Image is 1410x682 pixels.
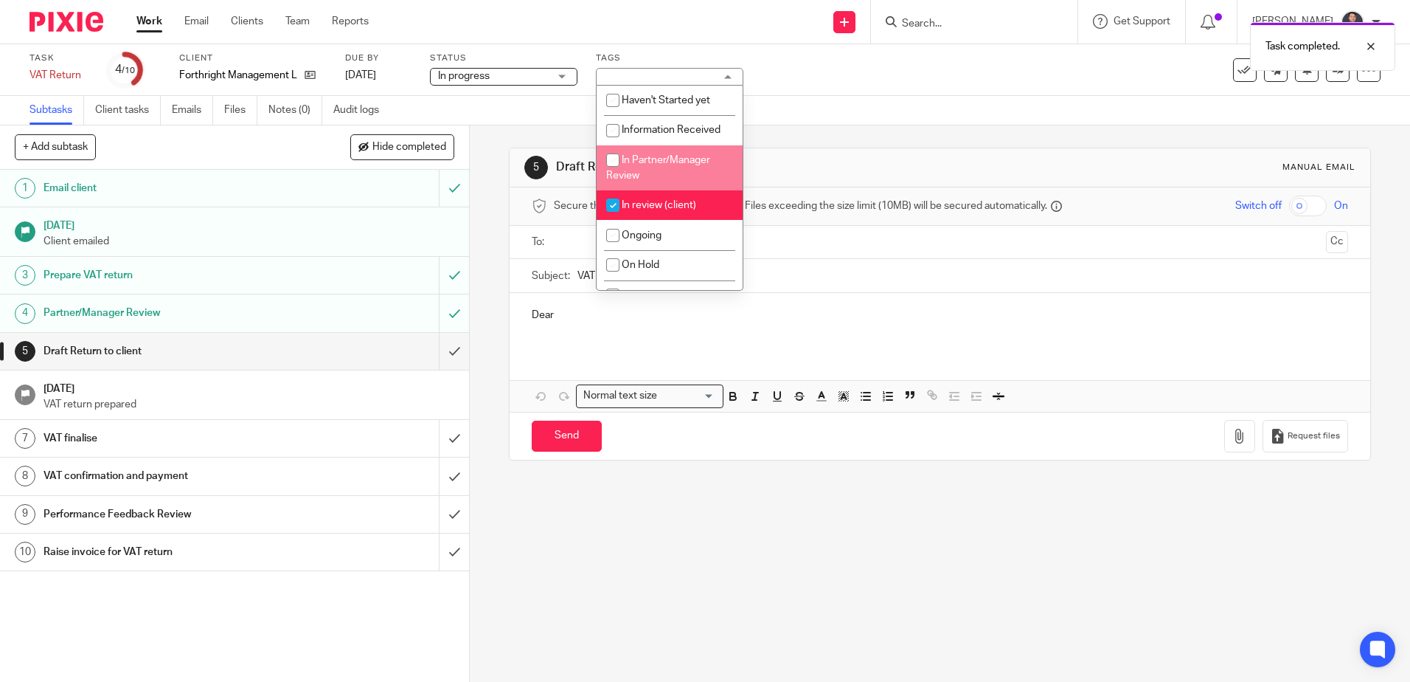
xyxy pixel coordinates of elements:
[29,68,88,83] div: VAT Return
[179,52,327,64] label: Client
[606,155,710,181] span: In Partner/Manager Review
[15,428,35,449] div: 7
[44,541,297,563] h1: Raise invoice for VAT return
[532,235,548,249] label: To:
[285,14,310,29] a: Team
[231,14,263,29] a: Clients
[345,52,411,64] label: Due by
[1334,199,1348,213] span: On
[350,134,454,159] button: Hide completed
[661,388,715,404] input: Search for option
[44,397,455,412] p: VAT return prepared
[1235,199,1282,213] span: Switch off
[532,421,602,452] input: Send
[438,71,490,81] span: In progress
[580,388,660,404] span: Normal text size
[15,542,35,562] div: 10
[622,230,661,241] span: Ongoing
[1263,420,1348,453] button: Request files
[15,504,35,525] div: 9
[44,234,455,249] p: Client emailed
[44,427,297,449] h1: VAT finalise
[15,134,96,159] button: + Add subtask
[15,265,35,286] div: 3
[430,52,577,64] label: Status
[622,200,696,210] span: In review (client)
[44,340,297,362] h1: Draft Return to client
[29,12,103,32] img: Pixie
[333,96,390,125] a: Audit logs
[15,341,35,362] div: 5
[372,142,446,154] span: Hide completed
[556,159,971,175] h1: Draft Return to client
[44,378,455,396] h1: [DATE]
[44,302,297,324] h1: Partner/Manager Review
[184,14,209,29] a: Email
[1265,39,1340,54] p: Task completed.
[172,96,213,125] a: Emails
[44,503,297,526] h1: Performance Feedback Review
[268,96,322,125] a: Notes (0)
[622,95,710,106] span: Haven't Started yet
[332,14,369,29] a: Reports
[44,177,297,199] h1: Email client
[115,61,135,78] div: 4
[44,215,455,233] h1: [DATE]
[29,52,88,64] label: Task
[1282,162,1355,173] div: Manual email
[29,96,84,125] a: Subtasks
[224,96,257,125] a: Files
[622,125,720,135] span: Information Received
[44,264,297,286] h1: Prepare VAT return
[1341,10,1364,34] img: My%20Photo.jpg
[576,385,723,407] div: Search for option
[15,466,35,486] div: 8
[44,465,297,487] h1: VAT confirmation and payment
[15,178,35,199] div: 1
[122,66,135,75] small: /10
[532,308,1347,323] p: Dear
[554,199,1047,213] span: Secure the attachments in this message. Files exceeding the size limit (10MB) will be secured aut...
[345,70,376,80] span: [DATE]
[596,52,743,64] label: Tags
[1326,231,1348,253] button: Cc
[622,260,659,270] span: On Hold
[15,303,35,324] div: 4
[179,68,297,83] p: Forthright Management Ltd
[532,269,570,283] label: Subject:
[524,156,548,179] div: 5
[95,96,161,125] a: Client tasks
[136,14,162,29] a: Work
[1288,430,1340,442] span: Request files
